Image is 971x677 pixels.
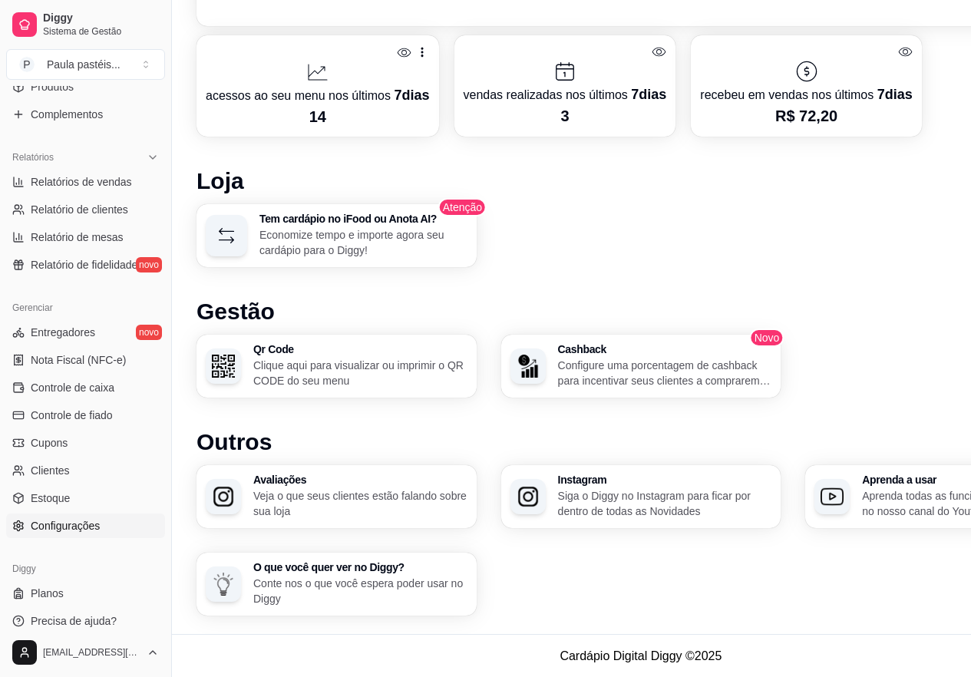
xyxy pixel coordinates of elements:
[31,174,132,190] span: Relatórios de vendas
[6,170,165,194] a: Relatórios de vendas
[31,408,113,423] span: Controle de fiado
[31,380,114,395] span: Controle de caixa
[6,556,165,581] div: Diggy
[212,355,235,378] img: Qr Code
[47,57,121,72] div: Paula pastéis ...
[558,358,772,388] p: Configure uma porcentagem de cashback para incentivar seus clientes a comprarem em sua loja
[6,431,165,455] a: Cupons
[6,609,165,633] a: Precisa de ajuda?
[31,435,68,451] span: Cupons
[253,474,467,485] h3: Avaliações
[31,490,70,506] span: Estoque
[877,87,913,102] span: 7 dias
[6,49,165,80] button: Select a team
[31,257,137,272] span: Relatório de fidelidade
[253,488,467,519] p: Veja o que seus clientes estão falando sobre sua loja
[6,581,165,606] a: Planos
[6,348,165,372] a: Nota Fiscal (NFC-e)
[31,107,103,122] span: Complementos
[438,198,487,216] span: Atenção
[212,573,235,596] img: O que você quer ver no Diggy?
[558,488,772,519] p: Siga o Diggy no Instagram para ficar por dentro de todas as Novidades
[197,465,477,528] button: AvaliaçõesAvaliaçõesVeja o que seus clientes estão falando sobre sua loja
[31,230,124,245] span: Relatório de mesas
[6,296,165,320] div: Gerenciar
[31,325,95,340] span: Entregadores
[31,79,74,94] span: Produtos
[206,106,430,127] p: 14
[12,151,54,163] span: Relatórios
[700,105,912,127] p: R$ 72,20
[31,518,100,533] span: Configurações
[6,102,165,127] a: Complementos
[464,84,667,105] p: vendas realizadas nos últimos
[253,358,467,388] p: Clique aqui para visualizar ou imprimir o QR CODE do seu menu
[6,320,165,345] a: Entregadoresnovo
[43,25,159,38] span: Sistema de Gestão
[31,613,117,629] span: Precisa de ajuda?
[253,562,467,573] h3: O que você quer ver no Diggy?
[558,344,772,355] h3: Cashback
[259,227,467,258] p: Economize tempo e importe agora seu cardápio para o Diggy!
[43,12,159,25] span: Diggy
[6,514,165,538] a: Configurações
[6,225,165,249] a: Relatório de mesas
[31,202,128,217] span: Relatório de clientes
[6,74,165,99] a: Produtos
[197,553,477,616] button: O que você quer ver no Diggy?O que você quer ver no Diggy?Conte nos o que você espera poder usar ...
[6,634,165,671] button: [EMAIL_ADDRESS][DOMAIN_NAME]
[197,204,477,267] button: Tem cardápio no iFood ou Anota AI?Economize tempo e importe agora seu cardápio para o Diggy!
[558,474,772,485] h3: Instagram
[6,486,165,510] a: Estoque
[259,213,467,224] h3: Tem cardápio no iFood ou Anota AI?
[19,57,35,72] span: P
[31,352,126,368] span: Nota Fiscal (NFC-e)
[750,329,784,347] span: Novo
[6,403,165,428] a: Controle de fiado
[700,84,912,105] p: recebeu em vendas nos últimos
[206,84,430,106] p: acessos ao seu menu nos últimos
[464,105,667,127] p: 3
[6,458,165,483] a: Clientes
[31,463,70,478] span: Clientes
[31,586,64,601] span: Planos
[253,344,467,355] h3: Qr Code
[43,646,140,659] span: [EMAIL_ADDRESS][DOMAIN_NAME]
[517,485,540,508] img: Instagram
[6,375,165,400] a: Controle de caixa
[821,485,844,508] img: Aprenda a usar
[501,465,781,528] button: InstagramInstagramSiga o Diggy no Instagram para ficar por dentro de todas as Novidades
[212,485,235,508] img: Avaliações
[631,87,666,102] span: 7 dias
[253,576,467,606] p: Conte nos o que você espera poder usar no Diggy
[197,335,477,398] button: Qr CodeQr CodeClique aqui para visualizar ou imprimir o QR CODE do seu menu
[6,253,165,277] a: Relatório de fidelidadenovo
[6,197,165,222] a: Relatório de clientes
[517,355,540,378] img: Cashback
[394,88,429,103] span: 7 dias
[6,6,165,43] a: DiggySistema de Gestão
[501,335,781,398] button: CashbackCashbackConfigure uma porcentagem de cashback para incentivar seus clientes a comprarem e...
